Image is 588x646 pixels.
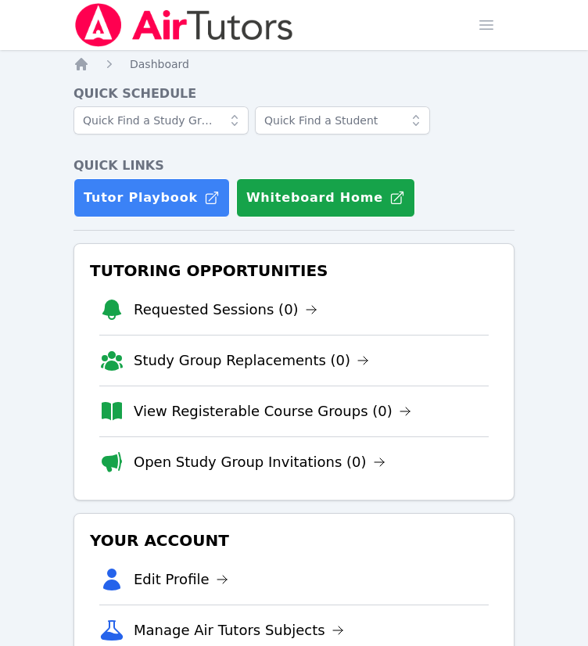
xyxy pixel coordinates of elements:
h4: Quick Links [73,156,514,175]
a: Study Group Replacements (0) [134,350,369,371]
input: Quick Find a Student [255,106,430,135]
a: Open Study Group Invitations (0) [134,451,385,473]
button: Whiteboard Home [236,178,415,217]
span: Dashboard [130,58,189,70]
h3: Your Account [87,526,501,554]
a: Edit Profile [134,569,228,590]
img: Air Tutors [73,3,295,47]
a: Requested Sessions (0) [134,299,317,321]
a: Dashboard [130,56,189,72]
a: View Registerable Course Groups (0) [134,400,411,422]
h4: Quick Schedule [73,84,514,103]
a: Tutor Playbook [73,178,230,217]
h3: Tutoring Opportunities [87,257,501,285]
nav: Breadcrumb [73,56,514,72]
a: Manage Air Tutors Subjects [134,619,344,641]
input: Quick Find a Study Group [73,106,249,135]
